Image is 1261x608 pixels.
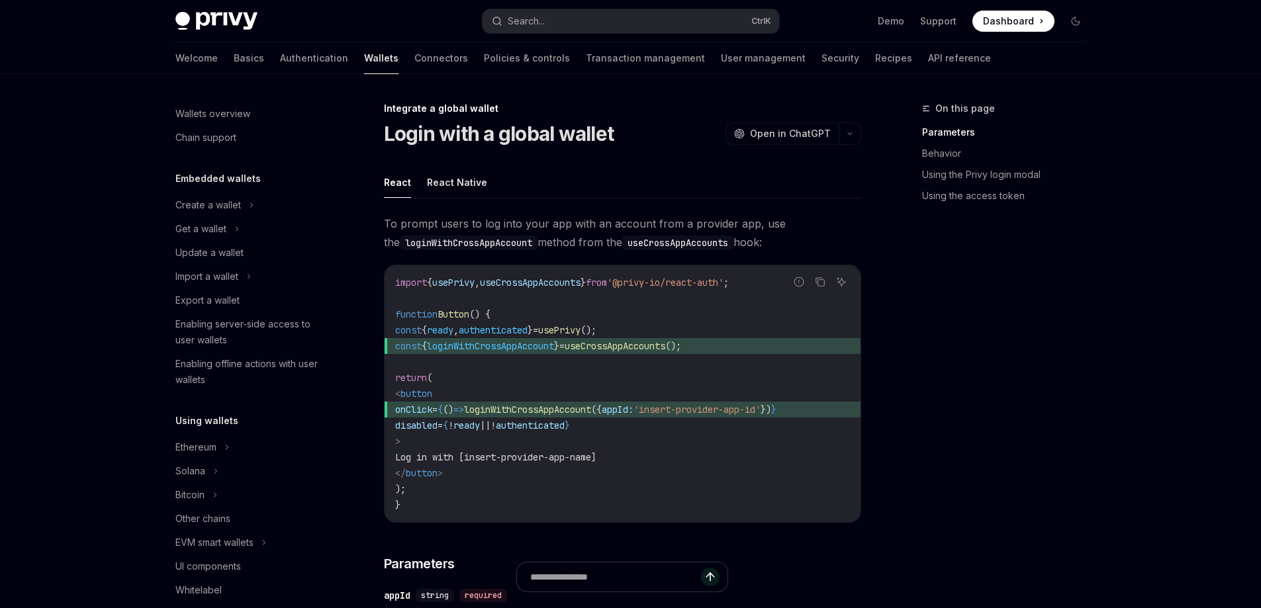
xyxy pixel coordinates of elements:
a: Chain support [165,126,334,150]
a: Behavior [922,143,1097,164]
span: Ctrl K [751,16,771,26]
span: { [443,419,448,431]
span: authenticated [459,324,528,336]
span: { [422,324,427,336]
a: Welcome [175,42,218,74]
h5: Embedded wallets [175,171,261,187]
span: , [475,277,480,288]
code: loginWithCrossAppAccount [400,236,537,250]
a: Transaction management [586,42,705,74]
a: Dashboard [972,11,1054,32]
div: Wallets overview [175,106,250,122]
span: </ [395,467,406,479]
a: Connectors [414,42,468,74]
span: ready [453,419,480,431]
span: function [395,308,438,320]
span: { [427,277,432,288]
div: Enabling server-side access to user wallets [175,316,326,348]
div: Chain support [175,130,236,146]
span: On this page [935,101,995,116]
span: < [395,388,400,400]
div: Get a wallet [175,221,226,237]
a: Authentication [280,42,348,74]
button: React [384,167,411,198]
div: Other chains [175,511,230,527]
span: appId: [602,404,633,415]
div: Ethereum [175,439,216,455]
a: Support [920,15,957,28]
button: Search...CtrlK [483,9,779,33]
span: = [438,419,443,431]
span: useCrossAppAccounts [480,277,581,288]
span: button [406,467,438,479]
a: Security [821,42,859,74]
a: Other chains [165,507,334,531]
span: Dashboard [983,15,1034,28]
a: Recipes [875,42,912,74]
code: useCrossAppAccounts [622,236,733,250]
a: Using the access token [922,185,1097,206]
a: Enabling server-side access to user wallets [165,312,334,352]
span: To prompt users to log into your app with an account from a provider app, use the method from the... [384,214,861,251]
span: = [432,404,438,415]
div: Search... [508,13,545,29]
button: React Native [427,167,487,198]
span: { [438,404,443,415]
span: = [559,340,565,352]
span: ({ [591,404,602,415]
button: Toggle dark mode [1065,11,1086,32]
a: Wallets overview [165,102,334,126]
a: Basics [234,42,264,74]
span: } [554,340,559,352]
a: API reference [928,42,991,74]
span: } [581,277,586,288]
div: Whitelabel [175,582,222,598]
a: Wallets [364,42,398,74]
span: 'insert-provider-app-id' [633,404,761,415]
span: from [586,277,607,288]
div: Enabling offline actions with user wallets [175,356,326,388]
span: ready [427,324,453,336]
h1: Login with a global wallet [384,122,614,146]
a: UI components [165,554,334,578]
span: } [565,419,570,431]
a: Export a wallet [165,288,334,312]
span: const [395,340,422,352]
span: authenticated [496,419,565,431]
span: ( [427,372,432,384]
span: ! [490,419,496,431]
span: useCrossAppAccounts [565,340,665,352]
span: } [528,324,533,336]
span: () [443,404,453,415]
span: import [395,277,427,288]
span: { [422,340,427,352]
span: loginWithCrossAppAccount [427,340,554,352]
span: button [400,388,432,400]
a: Parameters [922,122,1097,143]
span: => [453,404,464,415]
span: ! [448,419,453,431]
a: Enabling offline actions with user wallets [165,352,334,392]
span: Button [438,308,469,320]
span: , [453,324,459,336]
span: '@privy-io/react-auth' [607,277,724,288]
span: loginWithCrossAppAccount [464,404,591,415]
span: } [395,499,400,511]
span: || [480,419,490,431]
span: > [438,467,443,479]
div: UI components [175,558,241,574]
a: Update a wallet [165,241,334,265]
span: Log in with [insert-provider-app-name] [395,451,596,463]
span: (); [665,340,681,352]
a: Demo [878,15,904,28]
span: onClick [395,404,432,415]
span: disabled [395,419,438,431]
div: Create a wallet [175,197,241,213]
span: Parameters [384,554,455,573]
div: EVM smart wallets [175,535,254,550]
span: return [395,372,427,384]
span: }) [761,404,771,415]
div: Update a wallet [175,245,244,261]
a: User management [721,42,806,74]
div: Export a wallet [175,292,240,308]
